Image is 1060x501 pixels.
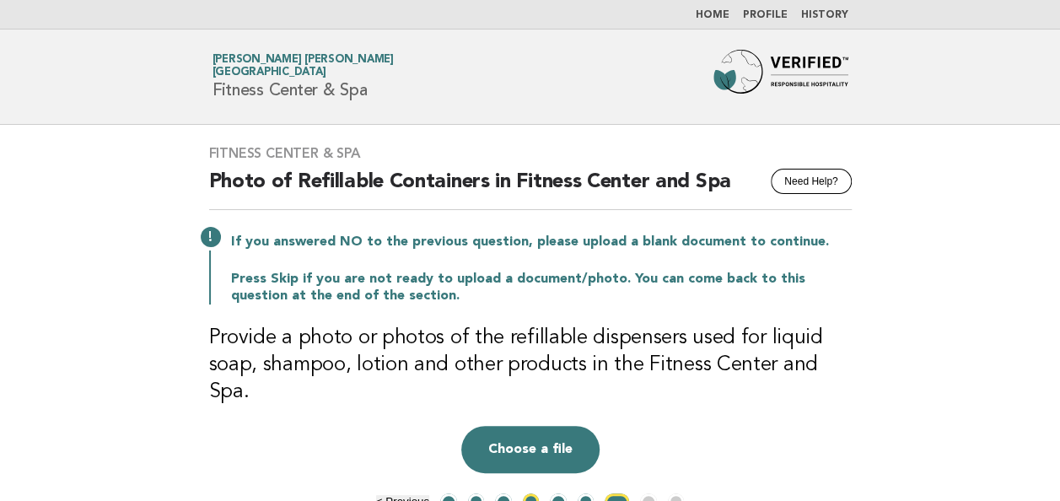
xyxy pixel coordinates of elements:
h3: Fitness Center & Spa [209,145,852,162]
span: [GEOGRAPHIC_DATA] [213,67,326,78]
h3: Provide a photo or photos of the refillable dispensers used for liquid soap, shampoo, lotion and ... [209,325,852,406]
a: [PERSON_NAME] [PERSON_NAME][GEOGRAPHIC_DATA] [213,54,394,78]
button: Need Help? [771,169,851,194]
img: Forbes Travel Guide [713,50,848,104]
p: If you answered NO to the previous question, please upload a blank document to continue. [231,234,852,250]
h1: Fitness Center & Spa [213,55,394,99]
button: Choose a file [461,426,600,473]
p: Press Skip if you are not ready to upload a document/photo. You can come back to this question at... [231,271,852,304]
a: Home [696,10,729,20]
a: History [801,10,848,20]
h2: Photo of Refillable Containers in Fitness Center and Spa [209,169,852,210]
a: Profile [743,10,788,20]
